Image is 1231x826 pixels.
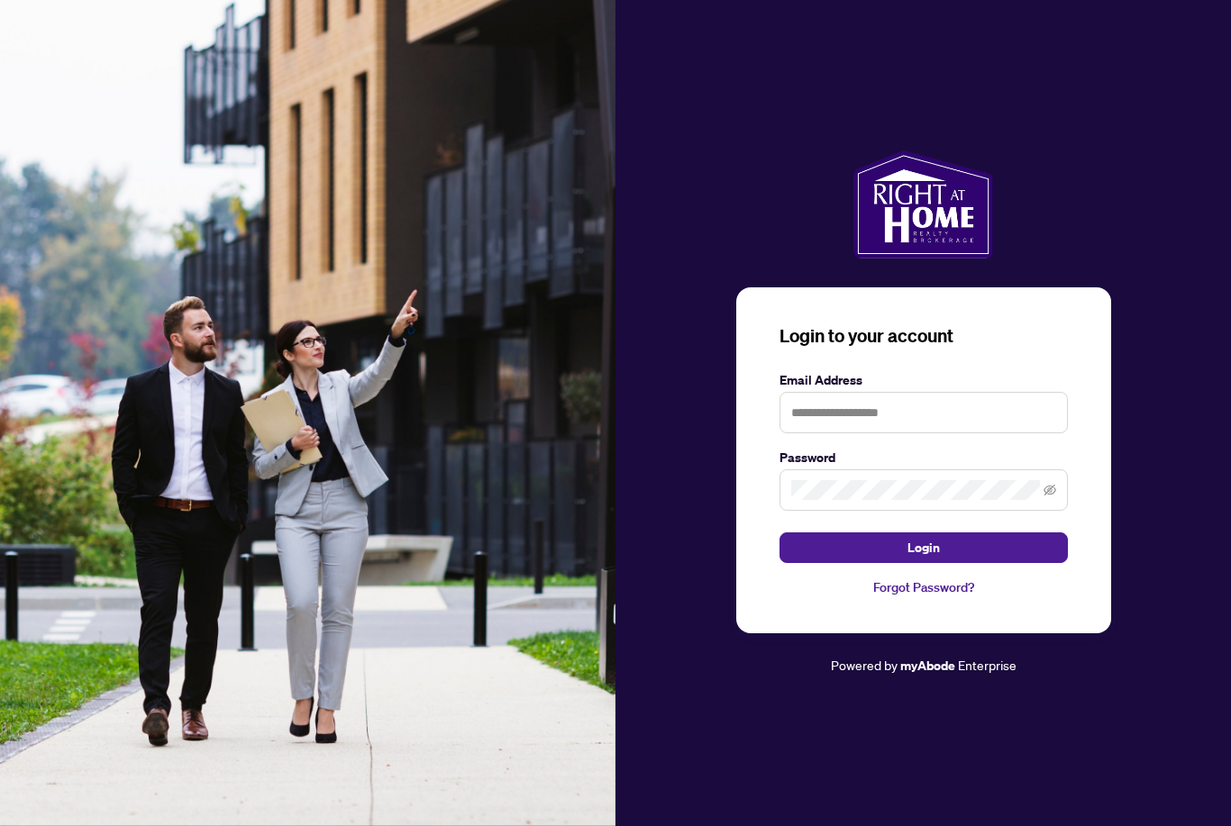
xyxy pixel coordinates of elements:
[780,577,1068,597] a: Forgot Password?
[900,656,955,676] a: myAbode
[780,323,1068,349] h3: Login to your account
[831,657,898,673] span: Powered by
[1044,484,1056,496] span: eye-invisible
[780,448,1068,467] label: Password
[780,370,1068,390] label: Email Address
[958,657,1017,673] span: Enterprise
[907,533,940,562] span: Login
[780,532,1068,563] button: Login
[853,150,993,259] img: ma-logo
